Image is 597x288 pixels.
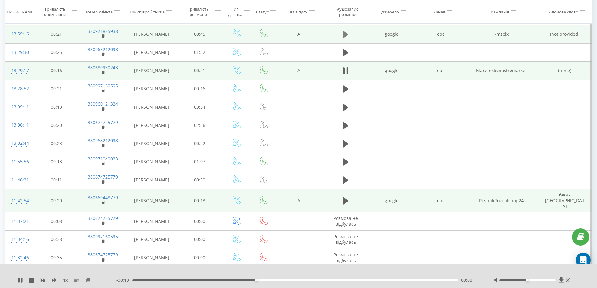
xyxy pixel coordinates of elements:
td: 00:21 [177,61,223,80]
div: 13:02:44 [11,137,28,149]
td: 00:21 [34,25,79,43]
td: All [277,189,324,212]
div: 11:34:16 [11,233,28,246]
td: 00:13 [177,189,223,212]
span: Розмова не відбулась [333,252,358,263]
td: 00:38 [34,230,79,249]
td: PoshukRovoblshop24 [465,189,537,212]
td: 00:13 [34,98,79,116]
div: 11:32:46 [11,252,28,264]
div: Номер клієнта [84,9,113,14]
div: 13:29:30 [11,46,28,59]
td: google [367,61,416,80]
td: [PERSON_NAME] [126,134,177,153]
div: [PERSON_NAME] [3,9,34,14]
div: 13:09:11 [11,101,28,113]
div: Accessibility label [526,279,529,281]
td: 00:08 [34,212,79,230]
span: 1 x [63,277,68,283]
td: cpc [416,61,465,80]
a: 380660448779 [88,195,118,201]
a: 380997160595 [88,83,118,89]
td: 00:35 [34,249,79,267]
td: (none) [537,61,592,80]
td: 02:26 [177,116,223,134]
td: All [277,25,324,43]
div: 11:42:54 [11,195,28,207]
div: 13:28:52 [11,83,28,95]
div: Accessibility label [255,279,258,281]
td: [PERSON_NAME] [126,189,177,212]
td: 01:32 [177,43,223,61]
td: 00:21 [34,80,79,98]
a: 380674725779 [88,252,118,258]
div: Статус [256,9,269,14]
div: Канал [433,9,445,14]
td: [PERSON_NAME] [126,171,177,189]
span: Розмова не відбулась [333,233,358,245]
td: Maxefektivnostremarket [465,61,537,80]
span: Розмова не відбулась [333,215,358,227]
td: [PERSON_NAME] [126,230,177,249]
td: 00:00 [177,212,223,230]
div: Open Intercom Messenger [576,253,591,268]
td: 00:20 [34,116,79,134]
a: 380674725779 [88,119,118,125]
td: [PERSON_NAME] [126,153,177,171]
td: [PERSON_NAME] [126,80,177,98]
span: - 00:13 [116,277,132,283]
div: Ім'я пулу [290,9,307,14]
td: google [367,25,416,43]
div: 13:59:16 [11,28,28,40]
div: Аудіозапис розмови [329,7,366,17]
td: 00:00 [177,249,223,267]
div: 11:46:21 [11,174,28,186]
div: 13:29:17 [11,65,28,77]
td: блок-[GEOGRAPHIC_DATA] [537,189,592,212]
a: 380971885938 [88,28,118,34]
td: [PERSON_NAME] [126,98,177,116]
td: 01:07 [177,153,223,171]
td: All [277,61,324,80]
div: Джерело [381,9,399,14]
td: cpc [416,189,465,212]
td: cpc [416,25,465,43]
div: Тип дзвінка [228,7,243,17]
td: 00:45 [177,25,223,43]
div: Кампанія [491,9,509,14]
div: Тривалість очікування [39,7,71,17]
td: 00:00 [177,230,223,249]
td: google [367,189,416,212]
a: 380997160595 [88,233,118,239]
span: 00:08 [461,277,472,283]
div: 11:55:56 [11,156,28,168]
td: 00:11 [34,171,79,189]
td: [PERSON_NAME] [126,61,177,80]
div: Тривалість розмови [183,7,214,17]
td: [PERSON_NAME] [126,212,177,230]
td: [PERSON_NAME] [126,116,177,134]
td: kmsolx [465,25,537,43]
td: 03:54 [177,98,223,116]
a: 380674725779 [88,174,118,180]
td: 00:25 [34,43,79,61]
td: (not provided) [537,25,592,43]
a: 380968212098 [88,46,118,52]
td: 00:30 [177,171,223,189]
a: 380968212098 [88,138,118,144]
a: 380680930243 [88,65,118,71]
td: [PERSON_NAME] [126,249,177,267]
a: 380674725779 [88,215,118,221]
div: Ключове слово [548,9,578,14]
td: 00:20 [34,189,79,212]
div: ПІБ співробітника [130,9,165,14]
td: 00:13 [34,153,79,171]
td: [PERSON_NAME] [126,25,177,43]
div: 13:06:11 [11,119,28,131]
td: 00:16 [177,80,223,98]
div: 11:37:21 [11,215,28,228]
td: 00:22 [177,134,223,153]
td: [PERSON_NAME] [126,43,177,61]
td: 00:23 [34,134,79,153]
a: 380971049023 [88,156,118,162]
